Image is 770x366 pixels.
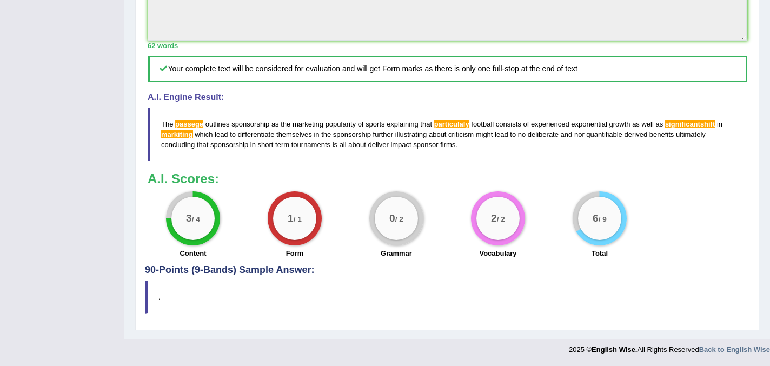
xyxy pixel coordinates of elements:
span: deliver [368,141,388,149]
span: concluding [161,141,195,149]
span: which [195,130,213,138]
label: Total [592,248,608,258]
span: that [420,120,432,128]
small: / 2 [395,216,403,224]
span: tournaments [291,141,330,149]
label: Content [180,248,206,258]
small: / 9 [599,216,607,224]
span: illustrating [395,130,427,138]
span: growth [609,120,630,128]
span: sports [366,120,384,128]
span: ultimately [676,130,706,138]
big: 1 [288,212,294,224]
span: about [348,141,366,149]
span: that [197,141,209,149]
span: short [258,141,274,149]
span: the [281,120,290,128]
span: about [429,130,447,138]
span: as [632,120,640,128]
span: the [321,130,331,138]
span: all [340,141,347,149]
span: Possible spelling mistake found. (did you mean: significant shift) [665,120,715,128]
big: 6 [593,212,599,224]
span: to [230,130,236,138]
span: The [161,120,173,128]
span: Possible spelling mistake found. (did you mean: particularly) [434,120,469,128]
div: 62 words [148,41,747,51]
h5: Your complete text will be considered for evaluation and will get Form marks as there is only one... [148,56,747,82]
big: 0 [389,212,395,224]
span: sponsor [413,141,438,149]
span: impact [390,141,411,149]
strong: English Wise. [592,345,637,354]
span: in [717,120,722,128]
span: derived [624,130,647,138]
span: sponsorship [231,120,269,128]
span: Possible spelling mistake found. (did you mean: passage) [175,120,203,128]
span: firms [440,141,455,149]
span: explaining [387,120,419,128]
h4: A.I. Engine Result: [148,92,747,102]
span: criticism [448,130,474,138]
span: benefits [649,130,674,138]
span: and [561,130,573,138]
span: term [275,141,289,149]
big: 3 [186,212,192,224]
span: consists [496,120,521,128]
span: is [333,141,337,149]
span: lead [495,130,508,138]
a: Back to English Wise [699,345,770,354]
span: marketing [293,120,323,128]
span: themselves [276,130,312,138]
blockquote: . [145,281,749,314]
span: further [373,130,394,138]
b: A.I. Scores: [148,171,219,186]
span: sponsorship [333,130,371,138]
span: to [510,130,516,138]
span: quantifiable [586,130,622,138]
label: Grammar [381,248,412,258]
span: Possible spelling mistake found. (did you mean: marketing) [161,130,193,138]
span: as [656,120,663,128]
span: deliberate [528,130,559,138]
span: differentiate [238,130,275,138]
span: might [476,130,493,138]
span: as [271,120,279,128]
span: popularity [326,120,356,128]
span: in [314,130,319,138]
small: / 4 [192,216,200,224]
small: / 1 [294,216,302,224]
span: lead [215,130,228,138]
span: sponsorship [210,141,248,149]
span: of [523,120,529,128]
span: no [518,130,526,138]
span: experienced [531,120,569,128]
span: well [641,120,653,128]
span: nor [574,130,585,138]
span: of [358,120,364,128]
span: outlines [205,120,230,128]
span: exponential [571,120,607,128]
span: in [250,141,256,149]
blockquote: . [148,108,747,161]
big: 2 [491,212,497,224]
span: football [471,120,494,128]
small: / 2 [497,216,505,224]
label: Form [286,248,304,258]
label: Vocabulary [479,248,516,258]
div: 2025 © All Rights Reserved [569,339,770,355]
